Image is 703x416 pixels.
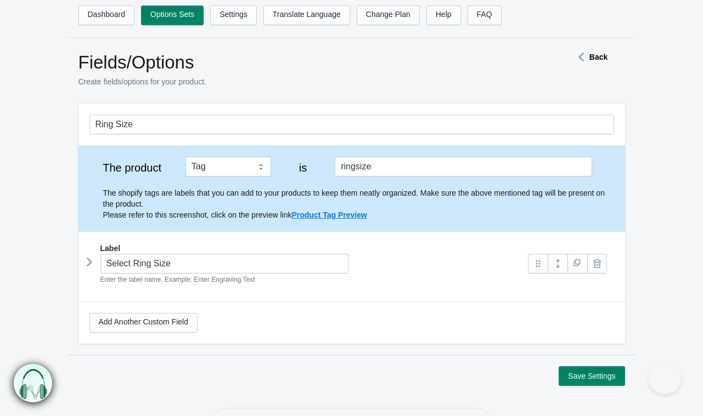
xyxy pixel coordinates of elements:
[78,76,534,87] p: Create fields/options for your product.
[78,5,135,25] a: Dashboard
[263,5,350,25] a: Translate Language
[559,366,625,386] button: Save Settings
[100,276,255,283] em: Enter the label name. Example: Enter Engraving Text
[357,5,420,25] a: Change Plan
[103,187,614,220] p: The shopify tags are labels that you can add to your products to keep them neatly organized. Make...
[573,53,608,61] a: Back
[468,5,502,25] a: FAQ
[141,5,204,25] a: Options Sets
[648,361,681,394] iframe: Toggle Customer Support
[100,243,121,254] label: Label
[89,162,175,173] label: The product
[589,53,608,61] strong: Back
[426,5,461,25] a: Help
[210,5,257,25] a: Settings
[78,52,534,73] h1: Fields/Options
[14,364,53,403] img: bxm.png
[89,115,614,134] input: General Options Set
[282,162,324,173] label: is
[89,313,198,333] a: Add Another Custom Field
[291,210,367,219] a: Product Tag Preview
